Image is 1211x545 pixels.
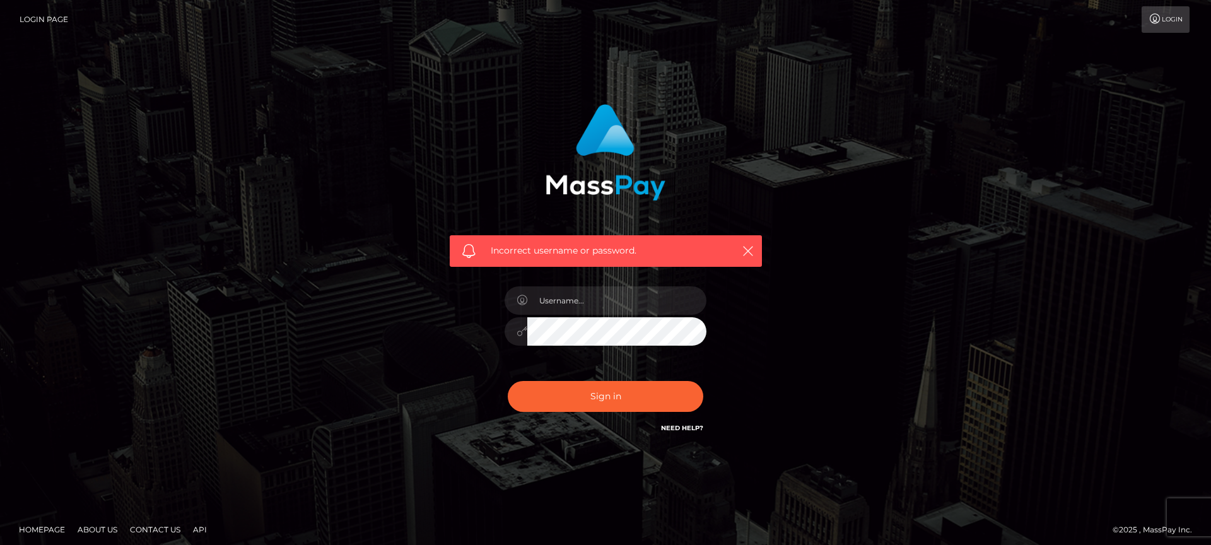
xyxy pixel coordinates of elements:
[527,286,706,315] input: Username...
[1142,6,1190,33] a: Login
[546,104,665,201] img: MassPay Login
[73,520,122,539] a: About Us
[1113,523,1202,537] div: © 2025 , MassPay Inc.
[20,6,68,33] a: Login Page
[125,520,185,539] a: Contact Us
[508,381,703,412] button: Sign in
[188,520,212,539] a: API
[14,520,70,539] a: Homepage
[661,424,703,432] a: Need Help?
[491,244,721,257] span: Incorrect username or password.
